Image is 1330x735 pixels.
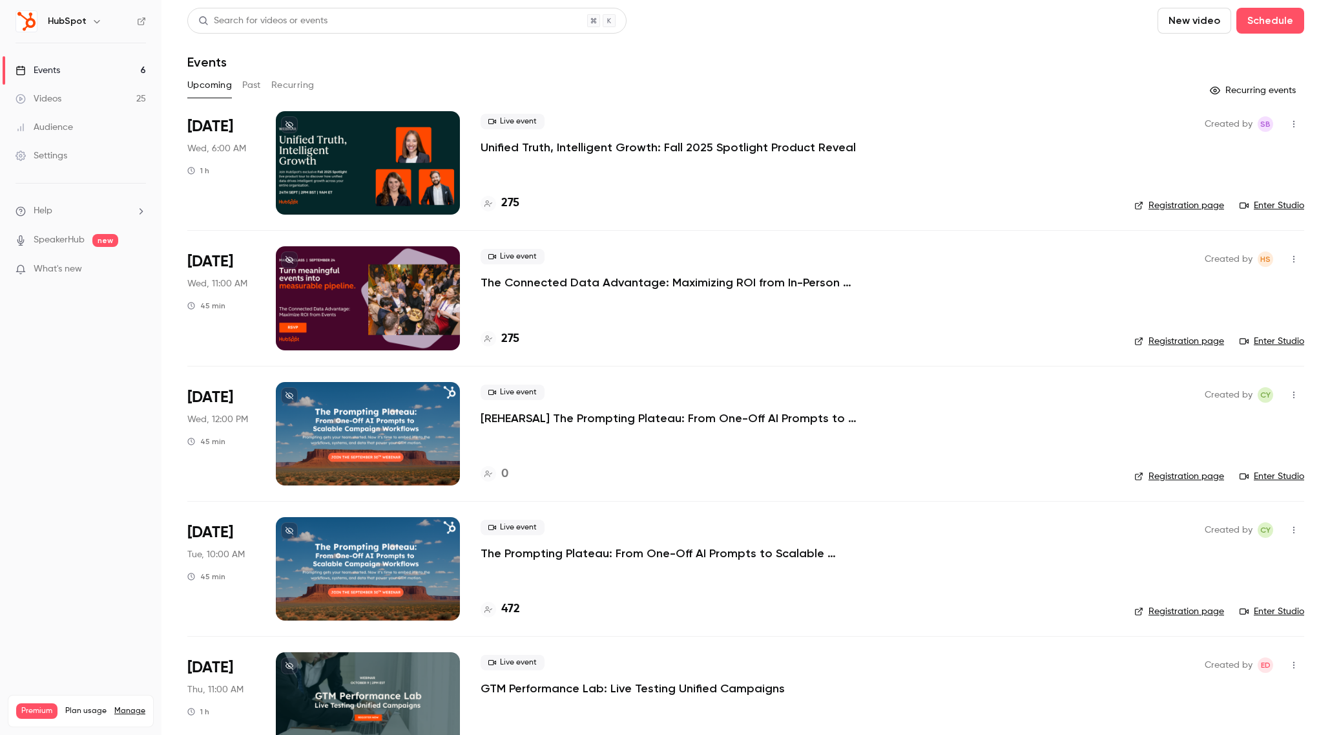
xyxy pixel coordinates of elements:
div: Sep 24 Wed, 3:00 PM (America/New York) [187,382,255,485]
a: 0 [481,465,508,483]
div: Settings [16,149,67,162]
span: Help [34,204,52,218]
span: HS [1260,251,1271,267]
h1: Events [187,54,227,70]
span: CY [1260,387,1271,403]
a: The Prompting Plateau: From One-Off AI Prompts to Scalable Campaign Workflows [481,546,868,561]
span: Live event [481,249,545,264]
a: SpeakerHub [34,233,85,247]
button: Recurring [271,75,315,96]
span: SB [1260,116,1271,132]
div: Search for videos or events [198,14,327,28]
button: Schedule [1236,8,1304,34]
a: Enter Studio [1240,605,1304,618]
button: New video [1158,8,1231,34]
a: Unified Truth, Intelligent Growth: Fall 2025 Spotlight Product Reveal [481,140,856,155]
a: Manage [114,706,145,716]
a: GTM Performance Lab: Live Testing Unified Campaigns [481,681,785,696]
span: Tue, 10:00 AM [187,548,245,561]
div: 1 h [187,165,209,176]
img: HubSpot [16,11,37,32]
span: [DATE] [187,251,233,272]
a: 472 [481,601,520,618]
span: Live event [481,655,545,670]
span: Created by [1205,116,1252,132]
a: 275 [481,195,519,212]
div: 1 h [187,707,209,717]
div: 45 min [187,436,225,447]
button: Recurring events [1204,80,1304,101]
span: [DATE] [187,116,233,137]
div: 45 min [187,301,225,311]
div: Events [16,64,60,77]
span: [DATE] [187,657,233,678]
h4: 0 [501,465,508,483]
span: Live event [481,114,545,129]
a: 275 [481,330,519,348]
a: Enter Studio [1240,199,1304,212]
span: Celine Yung [1258,522,1273,538]
button: Past [242,75,261,96]
li: help-dropdown-opener [16,204,146,218]
h6: HubSpot [48,15,87,28]
a: Enter Studio [1240,470,1304,483]
a: The Connected Data Advantage: Maximizing ROI from In-Person Events [481,275,868,290]
span: Sharan Bansal [1258,116,1273,132]
h4: 472 [501,601,520,618]
a: Registration page [1134,470,1224,483]
span: Wed, 11:00 AM [187,277,247,290]
span: Heather Smyth [1258,251,1273,267]
h4: 275 [501,195,519,212]
a: Registration page [1134,605,1224,618]
span: Celine Yung [1258,387,1273,403]
div: Videos [16,92,61,105]
span: Thu, 11:00 AM [187,683,244,696]
a: Registration page [1134,335,1224,348]
h4: 275 [501,330,519,348]
span: Wed, 6:00 AM [187,142,246,155]
span: Created by [1205,251,1252,267]
span: [DATE] [187,522,233,543]
div: Sep 24 Wed, 2:00 PM (Europe/London) [187,111,255,215]
span: Live event [481,520,545,535]
span: Wed, 12:00 PM [187,413,248,426]
span: Created by [1205,387,1252,403]
a: [REHEARSAL] The Prompting Plateau: From One-Off AI Prompts to Scalable Campaign Workflows [481,410,868,426]
span: Created by [1205,657,1252,673]
span: new [92,234,118,247]
span: CY [1260,522,1271,538]
span: Plan usage [65,706,107,716]
div: 45 min [187,571,225,582]
div: Sep 30 Tue, 1:00 PM (America/New York) [187,517,255,621]
iframe: Noticeable Trigger [130,264,146,275]
span: Live event [481,385,545,400]
span: ED [1261,657,1271,673]
div: Audience [16,121,73,134]
span: [DATE] [187,387,233,408]
button: Upcoming [187,75,232,96]
span: Premium [16,703,57,719]
a: Registration page [1134,199,1224,212]
span: What's new [34,262,82,276]
span: Elika Dizechi [1258,657,1273,673]
a: Enter Studio [1240,335,1304,348]
span: Created by [1205,522,1252,538]
div: Sep 24 Wed, 12:00 PM (America/Denver) [187,246,255,350]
